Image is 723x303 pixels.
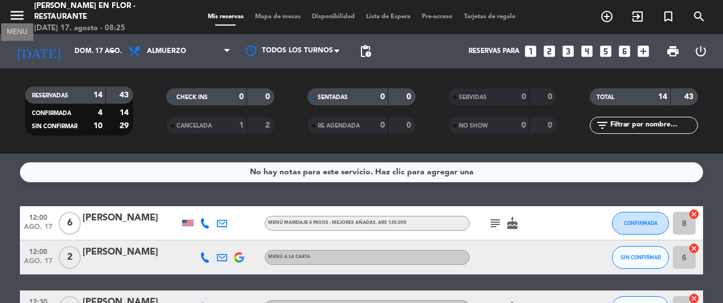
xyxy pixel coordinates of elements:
span: SIN CONFIRMAR [32,124,77,129]
i: filter_list [595,118,609,132]
strong: 0 [548,93,554,101]
span: Disponibilidad [306,14,360,20]
span: NO SHOW [459,123,488,129]
span: 6 [59,212,81,235]
span: Lista de Espera [360,14,416,20]
i: arrow_drop_down [106,44,120,58]
i: menu [9,7,26,24]
div: MENU [1,26,33,36]
span: pending_actions [359,44,372,58]
i: exit_to_app [631,10,644,23]
span: SENTADAS [318,95,348,100]
button: CONFIRMADA [612,212,669,235]
i: search [692,10,706,23]
span: Reservas para [469,47,519,55]
strong: 2 [265,121,272,129]
button: menu [9,7,26,28]
div: [PERSON_NAME] [83,211,179,226]
strong: 4 [98,109,102,117]
span: Almuerzo [147,47,186,55]
i: cake [506,216,519,230]
strong: 0 [521,121,526,129]
span: SIN CONFIRMAR [621,254,661,260]
i: add_circle_outline [600,10,614,23]
strong: 0 [380,93,385,101]
i: add_box [636,44,651,59]
i: subject [488,216,502,230]
span: Tarjetas de regalo [458,14,521,20]
strong: 1 [239,121,244,129]
input: Filtrar por nombre... [609,119,697,132]
strong: 0 [548,121,554,129]
i: [DATE] [9,39,69,64]
strong: 14 [120,109,131,117]
i: looks_two [542,44,557,59]
span: RESERVADAS [32,93,68,99]
strong: 10 [93,122,102,130]
strong: 43 [684,93,696,101]
span: 12:00 [24,210,52,223]
span: Pre-acceso [416,14,458,20]
div: [DATE] 17. agosto - 08:25 [34,23,172,34]
strong: 0 [265,93,272,101]
span: 12:00 [24,244,52,257]
span: CONFIRMADA [32,110,71,116]
strong: 14 [93,91,102,99]
button: SIN CONFIRMAR [612,246,669,269]
strong: 0 [239,93,244,101]
i: looks_4 [580,44,594,59]
i: power_settings_new [694,44,708,58]
span: SERVIDAS [459,95,487,100]
span: ago. 17 [24,257,52,271]
div: No hay notas para este servicio. Haz clic para agregar una [250,166,474,179]
strong: 29 [120,122,131,130]
span: Mis reservas [202,14,249,20]
i: turned_in_not [662,10,675,23]
span: RE AGENDADA [318,123,360,129]
span: Menú a la carta [268,255,310,259]
div: LOG OUT [687,34,714,68]
span: CANCELADA [176,123,212,129]
span: Mapa de mesas [249,14,306,20]
strong: 43 [120,91,131,99]
strong: 14 [658,93,667,101]
i: cancel [688,243,700,254]
span: TOTAL [597,95,614,100]
strong: 0 [406,93,413,101]
strong: 0 [521,93,526,101]
span: CONFIRMADA [624,220,658,226]
span: Menú maridaje 4 pasos - Mejores Añadas [268,220,406,225]
span: ago. 17 [24,223,52,236]
span: 2 [59,246,81,269]
div: [PERSON_NAME] en Flor - Restaurante [34,1,172,23]
i: looks_5 [598,44,613,59]
div: [PERSON_NAME] [83,245,179,260]
i: cancel [688,208,700,220]
span: print [666,44,680,58]
span: , ARS 130.000 [376,220,406,225]
i: looks_6 [617,44,632,59]
i: looks_3 [561,44,576,59]
img: google-logo.png [234,252,244,263]
i: looks_one [523,44,538,59]
span: CHECK INS [176,95,208,100]
strong: 0 [380,121,385,129]
strong: 0 [406,121,413,129]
